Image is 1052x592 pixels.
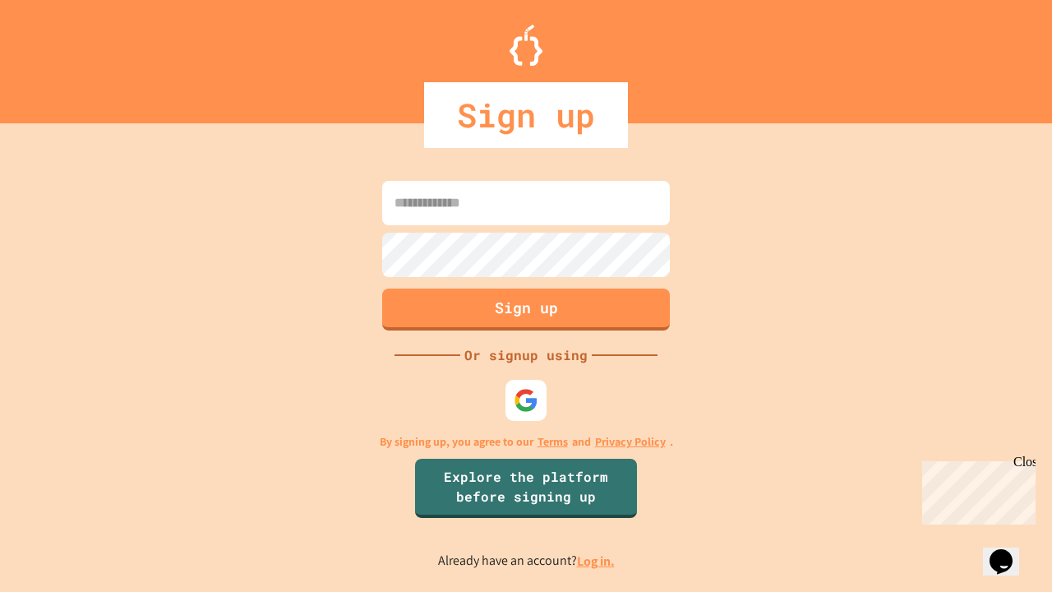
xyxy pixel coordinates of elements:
[438,551,615,571] p: Already have an account?
[424,82,628,148] div: Sign up
[7,7,113,104] div: Chat with us now!Close
[380,433,673,451] p: By signing up, you agree to our and .
[577,553,615,570] a: Log in.
[460,345,592,365] div: Or signup using
[983,526,1036,576] iframe: chat widget
[415,459,637,518] a: Explore the platform before signing up
[916,455,1036,525] iframe: chat widget
[510,25,542,66] img: Logo.svg
[595,433,666,451] a: Privacy Policy
[514,388,538,413] img: google-icon.svg
[382,289,670,331] button: Sign up
[538,433,568,451] a: Terms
